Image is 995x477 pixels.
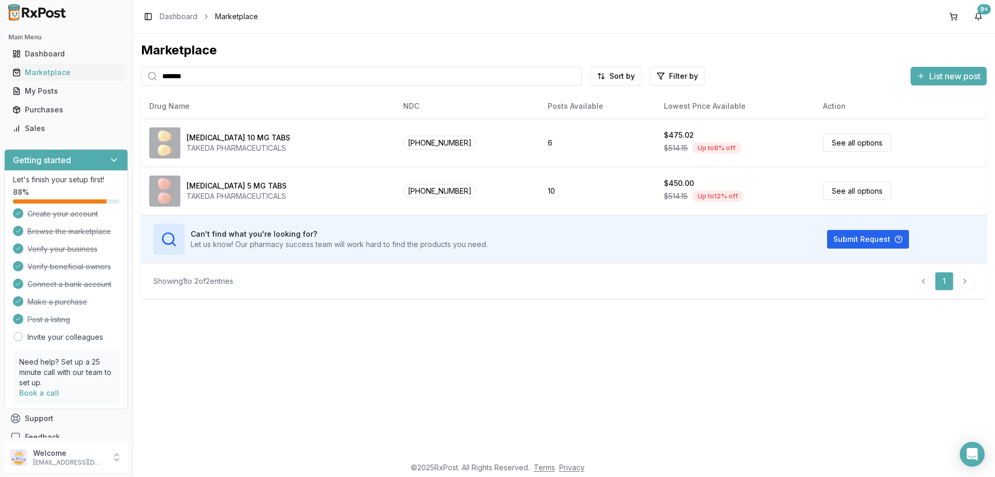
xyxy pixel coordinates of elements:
a: My Posts [8,82,124,100]
p: Let us know! Our pharmacy success team will work hard to find the products you need. [191,239,488,250]
span: Make a purchase [27,297,87,307]
span: Post a listing [27,314,70,325]
h3: Getting started [13,154,71,166]
button: Feedback [4,428,128,446]
button: Purchases [4,102,128,118]
th: Lowest Price Available [656,94,814,119]
button: Dashboard [4,46,128,62]
nav: pagination [914,272,974,291]
div: $450.00 [664,178,694,189]
div: $475.02 [664,130,694,140]
p: Welcome [33,448,105,458]
a: Dashboard [160,11,197,22]
div: My Posts [12,86,120,96]
a: Sales [8,119,124,138]
th: Drug Name [141,94,395,119]
span: List new post [929,70,980,82]
h2: Main Menu [8,33,124,41]
button: Filter by [650,67,705,85]
button: 9+ [970,8,987,25]
span: [PHONE_NUMBER] [403,184,476,198]
span: Verify your business [27,244,97,254]
button: Sort by [590,67,642,85]
a: Dashboard [8,45,124,63]
a: See all options [823,134,891,152]
p: Need help? Set up a 25 minute call with our team to set up. [19,357,113,388]
span: Connect a bank account [27,279,111,290]
div: [MEDICAL_DATA] 10 MG TABS [187,133,290,143]
span: $514.15 [664,191,688,201]
a: Purchases [8,100,124,119]
a: Terms [534,463,555,472]
button: List new post [911,67,987,85]
img: Trintellix 10 MG TABS [149,127,180,158]
img: RxPost Logo [4,4,70,21]
span: Marketplace [215,11,258,22]
button: Marketplace [4,64,128,81]
nav: breadcrumb [160,11,258,22]
span: Browse the marketplace [27,226,111,237]
p: Let's finish your setup first! [13,175,119,185]
div: Open Intercom Messenger [960,442,985,467]
div: Up to 8 % off [692,142,741,154]
p: [EMAIL_ADDRESS][DOMAIN_NAME] [33,458,105,467]
button: Submit Request [827,230,909,249]
img: User avatar [10,449,27,466]
span: Verify beneficial owners [27,262,111,272]
div: 9+ [977,4,991,15]
span: 88 % [13,187,29,197]
div: [MEDICAL_DATA] 5 MG TABS [187,181,287,191]
a: Book a call [19,388,59,397]
div: Marketplace [141,42,987,59]
span: Feedback [25,432,60,442]
span: $514.15 [664,143,688,153]
div: Showing 1 to 2 of 2 entries [153,276,233,286]
img: Trintellix 5 MG TABS [149,176,180,207]
div: Up to 12 % off [692,191,744,202]
div: TAKEDA PHARMACEUTICALS [187,143,290,153]
button: Sales [4,120,128,137]
a: Invite your colleagues [27,332,103,342]
button: Support [4,409,128,428]
span: [PHONE_NUMBER] [403,136,476,150]
a: 1 [935,272,954,291]
a: Marketplace [8,63,124,82]
a: Privacy [559,463,585,472]
h3: Can't find what you're looking for? [191,229,488,239]
button: My Posts [4,83,128,99]
span: Create your account [27,209,98,219]
span: Sort by [609,71,635,81]
div: Purchases [12,105,120,115]
td: 6 [539,119,656,167]
a: List new post [911,72,987,82]
a: See all options [823,182,891,200]
th: Action [815,94,987,119]
th: NDC [395,94,539,119]
td: 10 [539,167,656,215]
span: Filter by [669,71,698,81]
div: TAKEDA PHARMACEUTICALS [187,191,287,201]
div: Marketplace [12,67,120,78]
div: Dashboard [12,49,120,59]
div: Sales [12,123,120,134]
th: Posts Available [539,94,656,119]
